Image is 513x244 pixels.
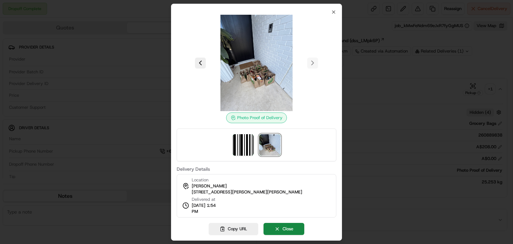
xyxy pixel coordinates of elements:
label: Delivery Details [177,167,336,171]
button: Copy URL [209,223,258,235]
div: Photo Proof of Delivery [226,112,287,123]
img: barcode_scan_on_pickup image [232,134,254,156]
img: photo_proof_of_delivery image [208,15,305,111]
span: Location [192,177,208,183]
span: [STREET_ADDRESS][PERSON_NAME][PERSON_NAME] [192,189,302,195]
img: photo_proof_of_delivery image [259,134,281,156]
span: [DATE] 1:54 PM [192,202,222,215]
span: [PERSON_NAME] [192,183,227,189]
span: Delivered at [192,196,222,202]
button: Close [264,223,304,235]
